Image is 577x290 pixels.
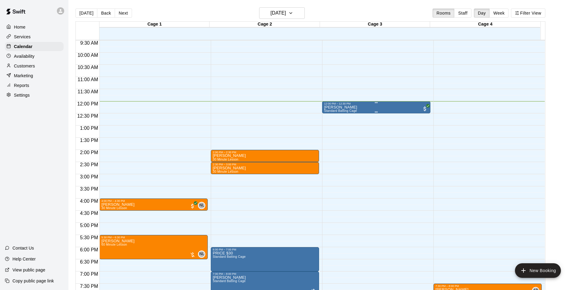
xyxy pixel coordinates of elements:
[78,126,100,131] span: 1:00 PM
[198,202,205,209] div: Nic Luc
[210,22,320,27] div: Cage 2
[211,247,319,271] div: 6:00 PM – 7:00 PM: PRICE $30
[97,9,115,18] button: Back
[76,53,100,58] span: 10:00 AM
[213,151,317,154] div: 2:00 PM – 2:30 PM
[5,91,64,100] a: Settings
[12,256,36,262] p: Help Center
[14,43,33,50] p: Calendar
[78,199,100,204] span: 4:00 PM
[76,101,99,106] span: 12:00 PM
[211,150,319,162] div: 2:00 PM – 2:30 PM: Luciano
[99,22,210,27] div: Cage 1
[78,174,100,179] span: 3:00 PM
[322,101,430,113] div: 12:00 PM – 12:30 PM: Standard Batting Cage
[14,73,33,79] p: Marketing
[101,199,206,202] div: 4:00 PM – 4:30 PM
[435,285,540,288] div: 7:30 PM – 8:00 PM
[115,9,132,18] button: Next
[14,34,31,40] p: Services
[199,202,204,209] span: NL
[213,170,238,173] span: 30 Minute Lesson
[75,9,97,18] button: [DATE]
[14,92,30,98] p: Settings
[213,272,317,275] div: 7:00 PM – 8:00 PM
[324,109,357,112] span: Standard Batting Cage
[14,63,35,69] p: Customers
[454,9,471,18] button: Staff
[78,223,100,228] span: 5:00 PM
[12,267,45,273] p: View public page
[422,106,428,112] span: All customers have paid
[78,138,100,143] span: 1:30 PM
[14,53,35,59] p: Availability
[14,24,26,30] p: Home
[5,42,64,51] a: Calendar
[78,259,100,264] span: 6:30 PM
[101,243,127,246] span: 60 Minute Lesson
[5,81,64,90] a: Reports
[213,248,317,251] div: 6:00 PM – 7:00 PM
[511,9,545,18] button: Filter View
[78,271,100,277] span: 7:00 PM
[79,40,100,46] span: 9:30 AM
[259,7,305,19] button: [DATE]
[270,9,286,17] h6: [DATE]
[213,158,238,161] span: 30 Minute Lesson
[5,32,64,41] a: Services
[12,245,34,251] p: Contact Us
[76,89,100,94] span: 11:30 AM
[324,102,429,105] div: 12:00 PM – 12:30 PM
[5,71,64,80] a: Marketing
[78,150,100,155] span: 2:00 PM
[12,278,54,284] p: Copy public page link
[200,250,205,258] span: Nic Luc
[433,9,454,18] button: Rooms
[99,199,208,211] div: 4:00 PM – 4:30 PM: 30 Minute Lesson
[76,113,99,119] span: 12:30 PM
[211,162,319,174] div: 2:30 PM – 3:00 PM: Joey Mauri
[199,251,204,257] span: NL
[99,235,208,259] div: 5:30 PM – 6:30 PM: 60 Minute Lesson
[489,9,509,18] button: Week
[14,82,29,88] p: Reports
[213,163,317,166] div: 2:30 PM – 3:00 PM
[213,255,245,258] span: Standard Batting Cage
[78,235,100,240] span: 5:30 PM
[189,203,196,209] span: All customers have paid
[213,279,245,283] span: Standard Batting Cage
[78,162,100,167] span: 2:30 PM
[76,77,100,82] span: 11:00 AM
[430,22,540,27] div: Cage 4
[101,236,206,239] div: 5:30 PM – 6:30 PM
[5,61,64,71] a: Customers
[78,186,100,192] span: 3:30 PM
[515,263,561,278] button: add
[198,250,205,258] div: Nic Luc
[5,52,64,61] a: Availability
[76,65,100,70] span: 10:30 AM
[78,211,100,216] span: 4:30 PM
[101,206,127,210] span: 30 Minute Lesson
[78,247,100,252] span: 6:00 PM
[474,9,490,18] button: Day
[5,22,64,32] a: Home
[200,202,205,209] span: Nic Luc
[320,22,430,27] div: Cage 3
[78,284,100,289] span: 7:30 PM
